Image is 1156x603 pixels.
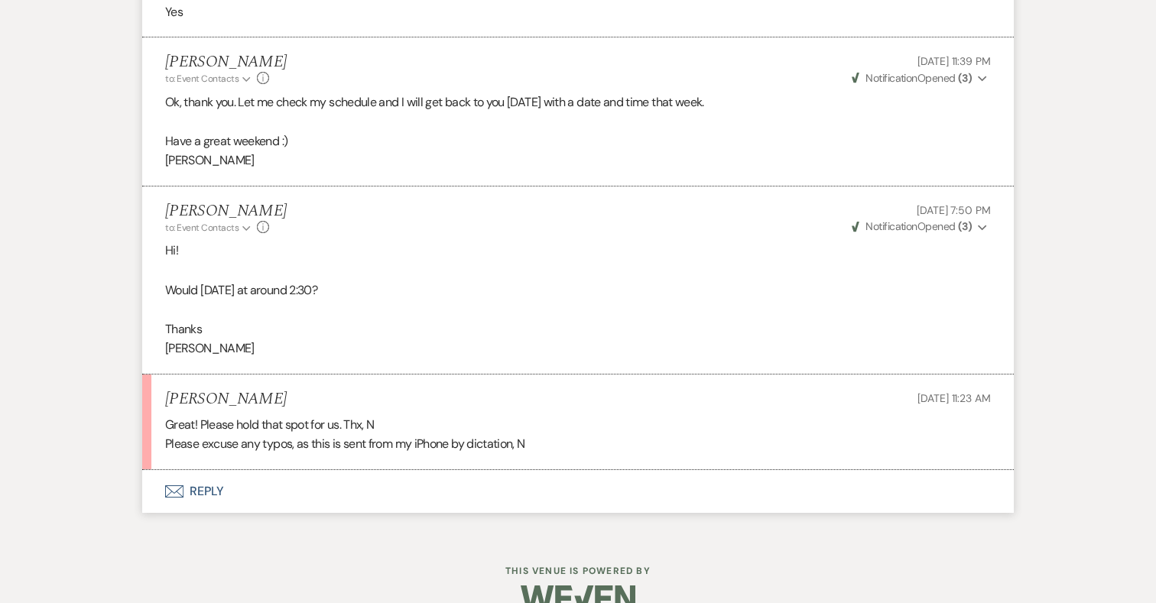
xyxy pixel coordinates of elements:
[917,203,991,217] span: [DATE] 7:50 PM
[849,70,991,86] button: NotificationOpened (3)
[917,391,991,405] span: [DATE] 11:23 AM
[165,202,287,221] h5: [PERSON_NAME]
[165,221,253,235] button: to: Event Contacts
[165,2,991,22] p: Yes
[958,71,972,85] strong: ( 3 )
[852,219,972,233] span: Opened
[165,319,991,339] p: Thanks
[165,92,991,112] p: Ok, thank you. Let me check my schedule and I will get back to you [DATE] with a date and time th...
[165,280,991,300] p: Would [DATE] at around 2:30?
[917,54,991,68] span: [DATE] 11:39 PM
[165,415,991,454] div: Great! Please hold that spot for us. Thx, N Please excuse any typos, as this is sent from my iPho...
[165,73,239,85] span: to: Event Contacts
[958,219,972,233] strong: ( 3 )
[142,470,1014,513] button: Reply
[849,219,991,235] button: NotificationOpened (3)
[165,339,991,358] p: [PERSON_NAME]
[165,53,287,72] h5: [PERSON_NAME]
[165,390,287,409] h5: [PERSON_NAME]
[852,71,972,85] span: Opened
[165,222,239,234] span: to: Event Contacts
[865,219,917,233] span: Notification
[865,71,917,85] span: Notification
[165,241,991,261] p: Hi!
[165,131,991,151] p: Have a great weekend :)
[165,151,991,170] p: [PERSON_NAME]
[165,72,253,86] button: to: Event Contacts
